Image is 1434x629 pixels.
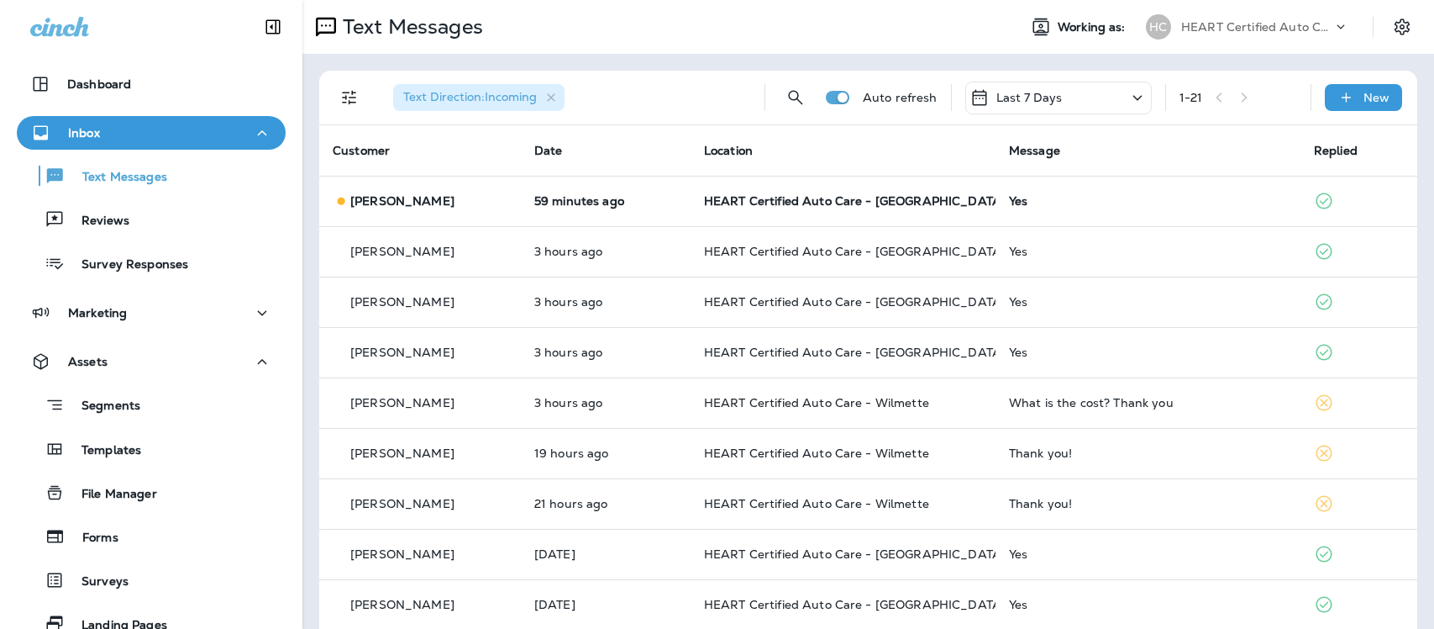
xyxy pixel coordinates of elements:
span: HEART Certified Auto Care - [GEOGRAPHIC_DATA] [704,244,1006,259]
button: Assets [17,345,286,378]
p: Oct 9, 2025 04:57 PM [534,447,677,460]
p: Oct 10, 2025 09:02 AM [534,295,677,309]
button: Text Messages [17,158,286,193]
p: [PERSON_NAME] [350,194,454,208]
div: 1 - 21 [1179,91,1203,104]
span: HEART Certified Auto Care - [GEOGRAPHIC_DATA] [704,345,1006,360]
div: Yes [1009,598,1287,611]
p: Text Messages [66,170,167,186]
p: Assets [68,355,108,368]
span: Text Direction : Incoming [403,89,537,104]
div: Thank you! [1009,447,1287,460]
button: Collapse Sidebar [250,10,297,44]
p: Oct 9, 2025 03:18 PM [534,497,677,510]
p: Oct 9, 2025 10:09 AM [534,598,677,611]
button: Marketing [17,296,286,330]
span: Replied [1314,143,1358,158]
button: Survey Responses [17,246,286,281]
button: Dashboard [17,67,286,101]
button: Inbox [17,116,286,150]
div: Yes [1009,295,1287,309]
div: Yes [1009,547,1287,561]
p: [PERSON_NAME] [350,447,454,460]
p: Inbox [68,126,100,140]
p: Last 7 Days [996,91,1063,104]
p: [PERSON_NAME] [350,497,454,510]
span: Message [1009,143,1060,158]
p: Segments [65,399,140,415]
span: HEART Certified Auto Care - [GEOGRAPHIC_DATA] [704,294,1006,309]
span: Date [534,143,563,158]
button: Templates [17,431,286,467]
p: Auto refresh [863,91,938,104]
p: Oct 10, 2025 08:52 AM [534,396,677,410]
button: Forms [17,519,286,554]
p: Oct 9, 2025 12:30 PM [534,547,677,561]
p: [PERSON_NAME] [350,396,454,410]
p: Marketing [68,306,127,320]
div: Yes [1009,346,1287,359]
span: HEART Certified Auto Care - Wilmette [704,395,929,410]
p: Forms [66,531,118,547]
p: Reviews [65,214,129,230]
button: Surveys [17,563,286,598]
p: Surveys [65,574,129,590]
span: HEART Certified Auto Care - Wilmette [704,496,929,511]
span: HEART Certified Auto Care - [GEOGRAPHIC_DATA] [704,597,1006,612]
p: [PERSON_NAME] [350,245,454,258]
div: HC [1146,14,1171,40]
div: Text Direction:Incoming [393,84,565,111]
span: Customer [333,143,390,158]
button: Search Messages [779,81,812,114]
p: Templates [65,443,141,459]
p: New [1363,91,1389,104]
span: HEART Certified Auto Care - [GEOGRAPHIC_DATA] [704,193,1006,209]
div: Thank you! [1009,497,1287,510]
p: HEART Certified Auto Care [1181,20,1332,34]
span: Working as: [1058,20,1129,34]
p: Text Messages [336,14,483,40]
p: Oct 10, 2025 09:05 AM [534,245,677,258]
span: HEART Certified Auto Care - Wilmette [704,446,929,461]
p: [PERSON_NAME] [350,598,454,611]
span: HEART Certified Auto Care - [GEOGRAPHIC_DATA] [704,547,1006,562]
p: Oct 10, 2025 09:01 AM [534,346,677,359]
div: Yes [1009,245,1287,258]
p: Survey Responses [65,257,188,273]
p: [PERSON_NAME] [350,295,454,309]
p: [PERSON_NAME] [350,346,454,359]
p: Oct 10, 2025 11:51 AM [534,194,677,208]
p: [PERSON_NAME] [350,547,454,561]
p: File Manager [65,487,157,503]
button: Reviews [17,202,286,237]
p: Dashboard [67,77,131,91]
div: Yes [1009,194,1287,208]
button: Settings [1387,12,1417,42]
button: Filters [333,81,366,114]
button: File Manager [17,475,286,510]
button: Segments [17,387,286,423]
div: What is the cost? Thank you [1009,396,1287,410]
span: Location [704,143,753,158]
